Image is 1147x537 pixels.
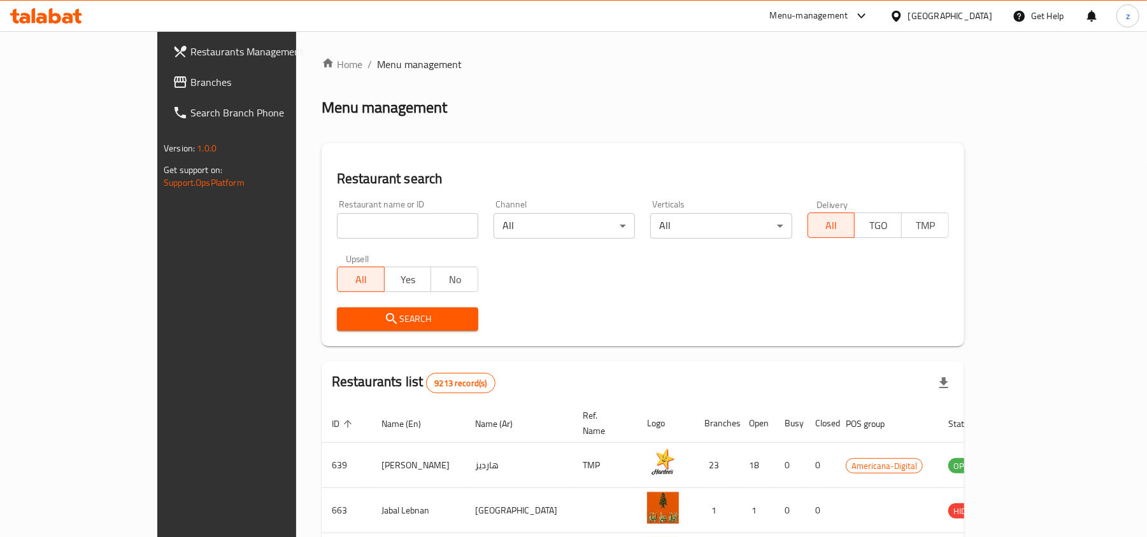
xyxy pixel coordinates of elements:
li: / [367,57,372,72]
td: [GEOGRAPHIC_DATA] [465,488,573,533]
td: 1 [739,488,774,533]
span: TMP [907,216,944,235]
td: 0 [774,488,805,533]
td: 18 [739,443,774,488]
img: Jabal Lebnan [647,492,679,524]
a: Support.OpsPlatform [164,174,245,191]
td: [PERSON_NAME] [371,443,465,488]
div: OPEN [948,458,980,473]
input: Search for restaurant name or ID.. [337,213,478,239]
td: TMP [573,443,637,488]
h2: Restaurants list [332,372,495,393]
span: Get support on: [164,162,222,178]
span: All [343,270,380,289]
span: Name (Ar) [475,416,529,431]
label: Upsell [346,254,369,263]
td: 0 [805,443,836,488]
span: ID [332,416,356,431]
img: Hardee's [647,447,679,478]
button: All [337,267,385,292]
h2: Restaurant search [337,169,949,188]
button: All [808,213,855,238]
span: POS group [846,416,901,431]
th: Closed [805,404,836,443]
a: Search Branch Phone [162,97,349,128]
span: HIDDEN [948,504,987,519]
td: 23 [694,443,739,488]
span: Restaurants Management [190,44,339,59]
span: All [813,216,850,235]
span: Search [347,311,468,327]
span: Menu management [377,57,462,72]
div: All [494,213,635,239]
span: Branches [190,74,339,90]
span: No [436,270,473,289]
span: Search Branch Phone [190,105,339,120]
h2: Menu management [322,97,447,118]
div: Menu-management [770,8,848,24]
a: Restaurants Management [162,36,349,67]
span: TGO [860,216,897,235]
button: No [431,267,478,292]
span: Version: [164,140,195,157]
span: z [1126,9,1130,23]
td: هارديز [465,443,573,488]
span: Yes [390,270,427,289]
span: 1.0.0 [197,140,217,157]
span: 9213 record(s) [427,377,494,389]
span: Status [948,416,990,431]
span: OPEN [948,459,980,473]
th: Branches [694,404,739,443]
a: Branches [162,67,349,97]
button: Yes [384,267,432,292]
td: 0 [805,488,836,533]
span: Name (En) [381,416,438,431]
button: TGO [854,213,902,238]
td: Jabal Lebnan [371,488,465,533]
td: 0 [774,443,805,488]
th: Logo [637,404,694,443]
span: Americana-Digital [846,459,922,473]
div: [GEOGRAPHIC_DATA] [908,9,992,23]
th: Open [739,404,774,443]
span: Ref. Name [583,408,622,438]
div: Total records count [426,373,495,393]
div: Export file [929,368,959,398]
th: Busy [774,404,805,443]
label: Delivery [816,200,848,209]
button: TMP [901,213,949,238]
div: All [650,213,792,239]
nav: breadcrumb [322,57,964,72]
td: 1 [694,488,739,533]
button: Search [337,307,478,331]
